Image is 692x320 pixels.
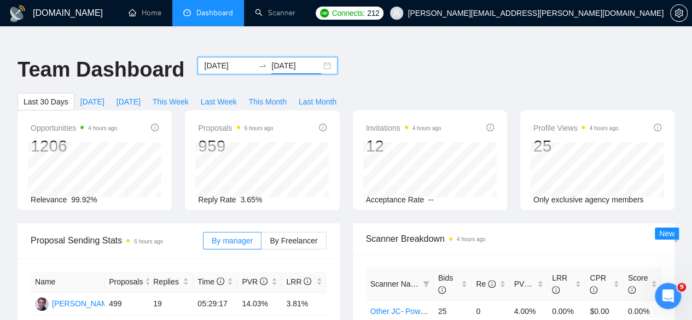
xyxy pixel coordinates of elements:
[677,283,686,292] span: 9
[242,277,268,286] span: PVR
[80,96,104,108] span: [DATE]
[590,274,606,294] span: CPR
[255,8,295,18] a: searchScanner
[552,286,560,294] span: info-circle
[366,136,441,156] div: 12
[104,271,149,293] th: Proposals
[31,271,104,293] th: Name
[533,136,619,156] div: 25
[149,293,193,316] td: 19
[31,234,203,247] span: Proposal Sending Stats
[589,125,618,131] time: 4 hours ago
[249,96,287,108] span: This Month
[438,286,446,294] span: info-circle
[628,274,648,294] span: Score
[151,124,159,131] span: info-circle
[260,277,268,285] span: info-circle
[217,277,224,285] span: info-circle
[9,5,26,22] img: logo
[366,195,424,204] span: Acceptance Rate
[486,124,494,131] span: info-circle
[212,236,253,245] span: By manager
[201,96,237,108] span: Last Week
[671,9,687,18] span: setting
[421,276,432,292] span: filter
[655,283,681,309] iframe: Intercom live chat
[286,277,311,286] span: LRR
[18,93,74,110] button: Last 30 Days
[533,195,644,204] span: Only exclusive agency members
[366,232,662,246] span: Scanner Breakdown
[88,125,117,131] time: 4 hours ago
[237,293,282,316] td: 14.03%
[332,7,365,19] span: Connects:
[319,124,327,131] span: info-circle
[153,96,189,108] span: This Week
[670,9,688,18] a: setting
[532,280,539,288] span: info-circle
[659,229,674,238] span: New
[393,9,400,17] span: user
[370,307,507,316] a: Other JC- Power BI ([PERSON_NAME])
[198,136,273,156] div: 959
[438,274,453,294] span: Bids
[320,9,329,18] img: upwork-logo.png
[258,61,267,70] span: to
[31,121,117,135] span: Opportunities
[412,125,441,131] time: 4 hours ago
[367,7,379,19] span: 212
[117,96,141,108] span: [DATE]
[428,195,433,204] span: --
[193,293,237,316] td: 05:29:17
[282,293,326,316] td: 3.81%
[552,274,567,294] span: LRR
[24,96,68,108] span: Last 30 Days
[370,280,421,288] span: Scanner Name
[198,195,236,204] span: Reply Rate
[35,297,49,311] img: NS
[111,93,147,110] button: [DATE]
[183,9,191,16] span: dashboard
[204,60,254,72] input: Start date
[18,57,184,83] h1: Team Dashboard
[147,93,195,110] button: This Week
[52,298,115,310] div: [PERSON_NAME]
[457,236,486,242] time: 4 hours ago
[241,195,263,204] span: 3.65%
[270,236,317,245] span: By Freelancer
[245,125,274,131] time: 6 hours ago
[31,136,117,156] div: 1206
[488,280,496,288] span: info-circle
[514,280,540,288] span: PVR
[271,60,321,72] input: End date
[533,121,619,135] span: Profile Views
[258,61,267,70] span: swap-right
[243,93,293,110] button: This Month
[366,121,441,135] span: Invitations
[198,121,273,135] span: Proposals
[31,195,67,204] span: Relevance
[590,286,597,294] span: info-circle
[654,124,661,131] span: info-circle
[129,8,161,18] a: homeHome
[293,93,342,110] button: Last Month
[74,93,111,110] button: [DATE]
[35,299,115,307] a: NS[PERSON_NAME]
[628,286,636,294] span: info-circle
[71,195,97,204] span: 99.92%
[423,281,429,287] span: filter
[109,276,143,288] span: Proposals
[670,4,688,22] button: setting
[299,96,336,108] span: Last Month
[153,276,181,288] span: Replies
[134,238,163,245] time: 6 hours ago
[197,277,224,286] span: Time
[104,293,149,316] td: 499
[149,271,193,293] th: Replies
[476,280,496,288] span: Re
[304,277,311,285] span: info-circle
[196,8,233,18] span: Dashboard
[195,93,243,110] button: Last Week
